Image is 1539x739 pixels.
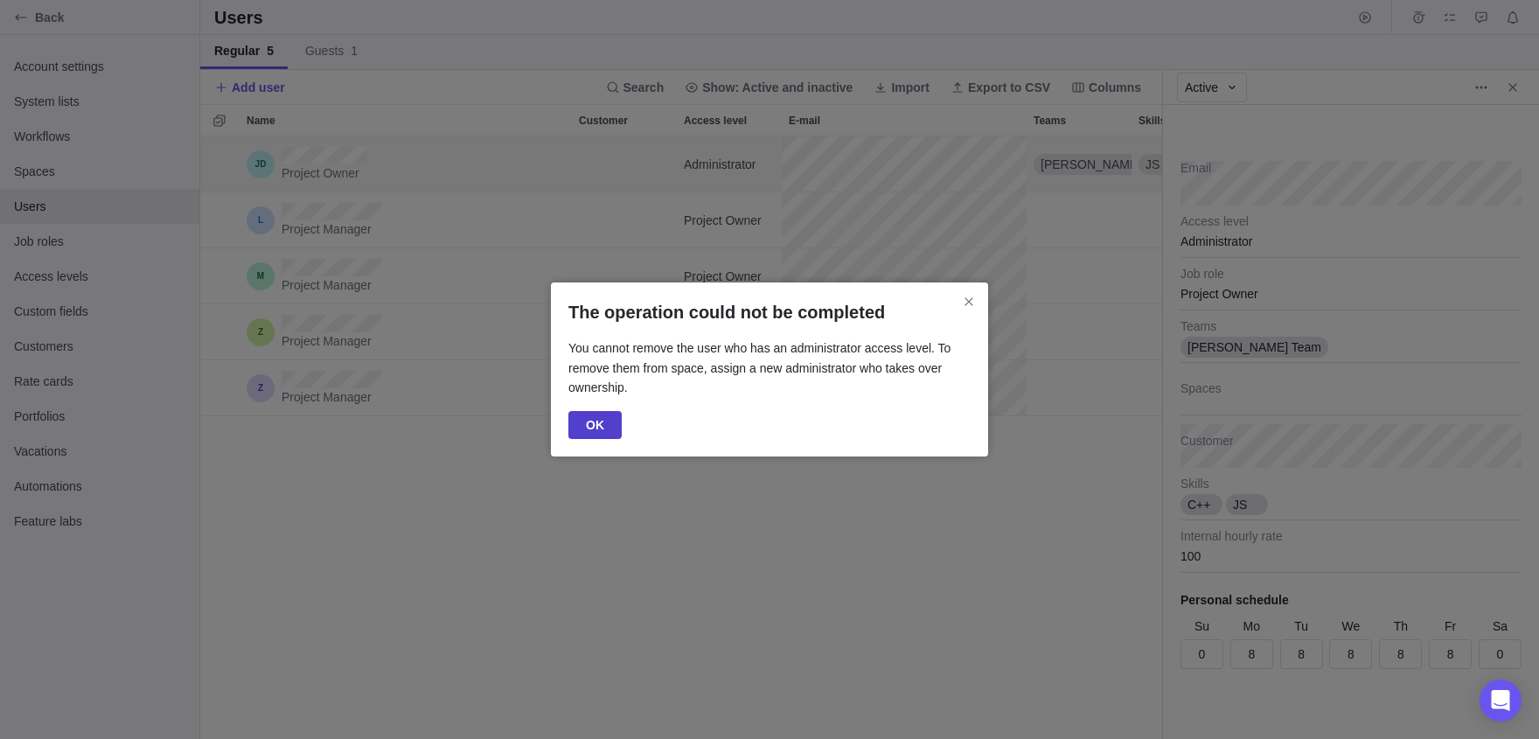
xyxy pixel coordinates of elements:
[568,338,971,406] p: You cannot remove the user who has an administrator access level. To remove them from space, assi...
[957,289,981,314] span: Close
[568,300,971,324] h2: The operation could not be completed
[568,411,622,439] span: OK
[1480,680,1522,722] div: Open Intercom Messenger
[551,282,988,456] div: The operation could not be completed
[586,415,604,436] span: OK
